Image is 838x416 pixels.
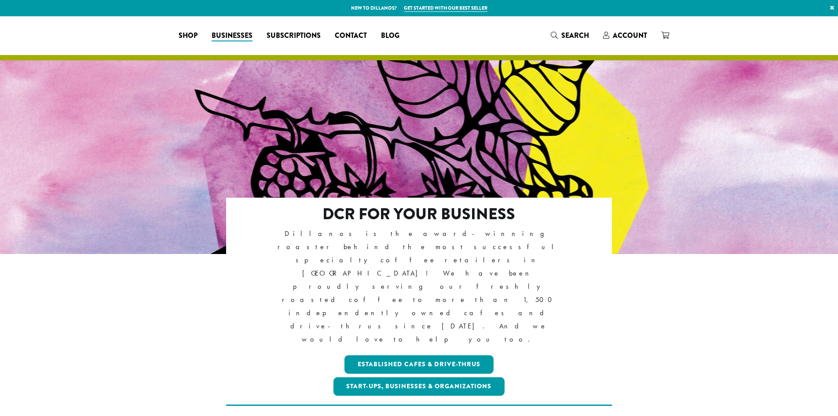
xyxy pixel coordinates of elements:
a: Shop [172,29,205,43]
span: Contact [335,30,367,41]
span: Subscriptions [267,30,321,41]
h2: DCR FOR YOUR BUSINESS [264,205,574,224]
span: Blog [381,30,399,41]
a: Search [544,28,596,43]
span: Search [561,30,589,40]
a: Get started with our best seller [404,4,487,12]
a: Start-ups, Businesses & Organizations [333,377,505,396]
span: Shop [179,30,198,41]
span: Businesses [212,30,252,41]
span: Account [613,30,647,40]
a: Established Cafes & Drive-Thrus [344,355,494,374]
p: Dillanos is the award-winning roaster behind the most successful specialty coffee retailers in [G... [264,227,574,346]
